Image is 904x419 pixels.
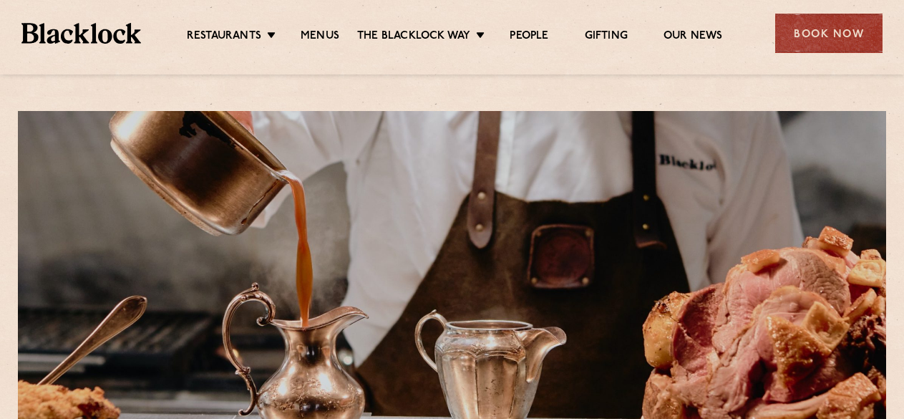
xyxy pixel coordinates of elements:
img: BL_Textured_Logo-footer-cropped.svg [21,23,141,43]
a: Restaurants [187,29,261,45]
a: Gifting [585,29,628,45]
a: Menus [301,29,339,45]
a: Our News [664,29,723,45]
a: The Blacklock Way [357,29,470,45]
div: Book Now [775,14,883,53]
a: People [510,29,548,45]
